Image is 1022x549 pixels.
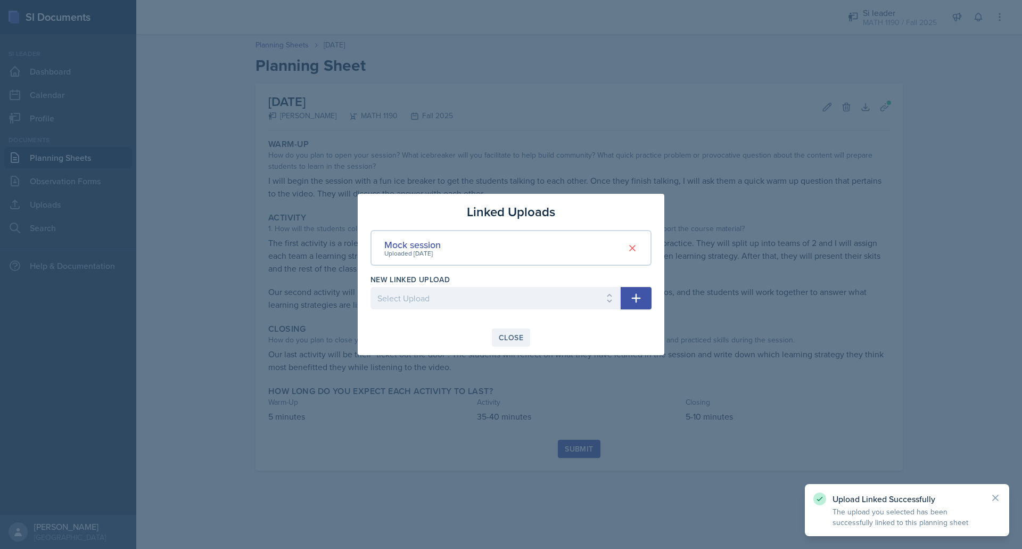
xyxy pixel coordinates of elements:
p: The upload you selected has been successfully linked to this planning sheet [833,506,982,528]
button: Close [492,329,530,347]
div: Mock session [384,237,441,252]
div: Uploaded [DATE] [384,249,441,258]
h3: Linked Uploads [467,202,555,222]
div: Close [499,333,523,342]
p: Upload Linked Successfully [833,494,982,504]
label: New Linked Upload [370,274,450,285]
